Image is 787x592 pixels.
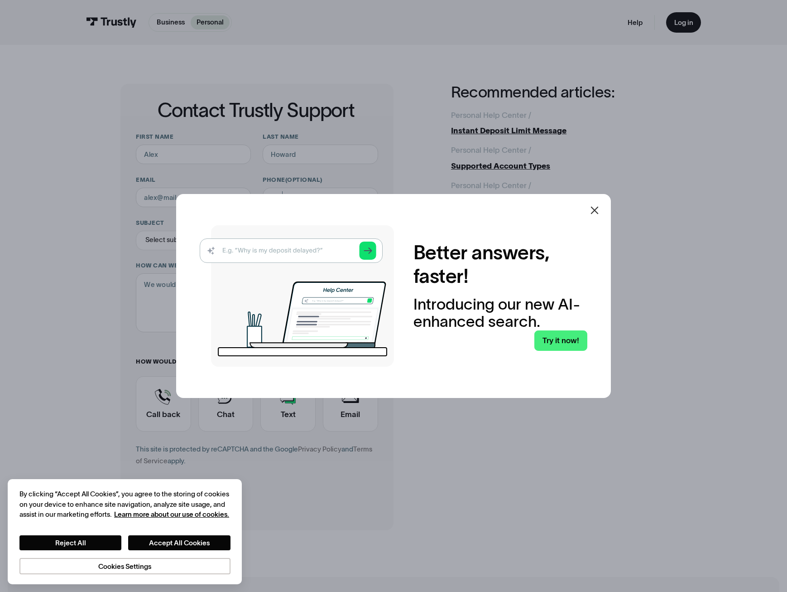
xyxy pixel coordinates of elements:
[19,489,230,574] div: Privacy
[19,489,230,520] div: By clicking “Accept All Cookies”, you agree to the storing of cookies on your device to enhance s...
[534,330,587,351] a: Try it now!
[19,535,121,550] button: Reject All
[8,479,242,584] div: Cookie banner
[413,296,587,330] div: Introducing our new AI-enhanced search.
[413,241,587,288] h2: Better answers, faster!
[128,535,230,550] button: Accept All Cookies
[19,558,230,574] button: Cookies Settings
[114,510,229,518] a: More information about your privacy, opens in a new tab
